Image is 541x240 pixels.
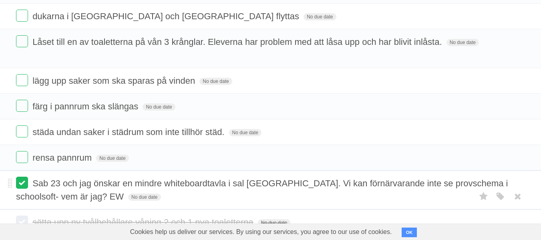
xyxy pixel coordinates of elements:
span: färg i pannrum ska slängas [32,101,140,111]
button: OK [402,228,417,237]
span: No due date [143,103,175,111]
span: No due date [96,155,129,162]
label: Star task [476,190,491,203]
span: No due date [128,194,161,201]
label: Done [16,35,28,47]
span: dukarna i [GEOGRAPHIC_DATA] och [GEOGRAPHIC_DATA] flyttas [32,11,301,21]
span: rensa pannrum [32,153,94,163]
span: No due date [304,13,336,20]
span: Låset till en av toaletterna på vån 3 krånglar. Eleverna har problem med att låsa upp och har bli... [32,37,444,47]
span: sätta upp ny tvålbehållare våning 2 och 1 nya toaletterna [32,217,255,227]
span: No due date [446,39,479,46]
span: städa undan saker i städrum som inte tillhör städ. [32,127,226,137]
label: Done [16,177,28,189]
label: Done [16,151,28,163]
span: No due date [229,129,261,136]
span: No due date [199,78,232,85]
label: Done [16,125,28,137]
label: Done [16,10,28,22]
span: lägg upp saker som ska sparas på vinden [32,76,197,86]
label: Done [16,100,28,112]
span: Sab 23 och jag önskar en mindre whiteboardtavla i sal [GEOGRAPHIC_DATA]. Vi kan förnärvarande int... [16,178,508,202]
label: Done [16,74,28,86]
label: Done [16,216,28,228]
span: No due date [258,219,290,226]
span: Cookies help us deliver our services. By using our services, you agree to our use of cookies. [122,224,400,240]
